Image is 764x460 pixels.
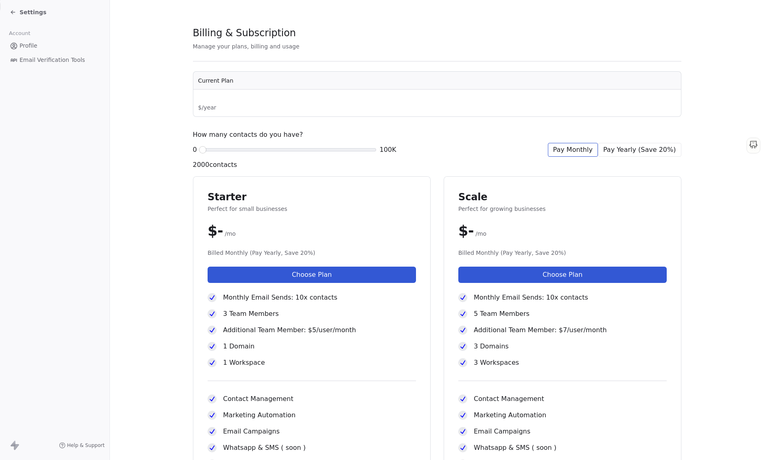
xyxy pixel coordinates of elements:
a: Settings [10,8,46,16]
span: How many contacts do you have? [193,130,303,140]
span: Contact Management [474,394,544,404]
span: Email Campaigns [474,427,530,436]
span: Email Campaigns [223,427,280,436]
span: 1 Workspace [223,358,265,368]
span: Settings [20,8,46,16]
span: Profile [20,42,37,50]
span: Manage your plans, billing and usage [193,43,300,50]
span: /mo [225,230,236,238]
span: Pay Monthly [553,145,593,155]
span: Whatsapp & SMS ( soon ) [474,443,556,453]
button: Choose Plan [458,267,667,283]
span: Email Verification Tools [20,56,85,64]
span: 5 Team Members [474,309,530,319]
span: Perfect for small businesses [208,205,416,213]
span: Billed Monthly (Pay Yearly, Save 20%) [208,249,416,257]
span: Account [5,27,34,39]
span: 3 Workspaces [474,358,519,368]
span: $ - [458,223,474,239]
span: Monthly Email Sends: 10x contacts [474,293,588,302]
button: Choose Plan [208,267,416,283]
span: Whatsapp & SMS ( soon ) [223,443,306,453]
span: Pay Yearly (Save 20%) [603,145,676,155]
span: Additional Team Member: $7/user/month [474,325,607,335]
a: Email Verification Tools [7,53,103,67]
th: Current Plan [193,72,681,90]
span: /mo [475,230,486,238]
span: 3 Domains [474,342,509,351]
span: Contact Management [223,394,293,404]
a: Profile [7,39,103,53]
span: Monthly Email Sends: 10x contacts [223,293,337,302]
span: $ - [208,223,223,239]
span: Additional Team Member: $5/user/month [223,325,356,335]
span: $ / year [198,103,630,112]
span: Perfect for growing businesses [458,205,667,213]
span: 3 Team Members [223,309,279,319]
span: 1 Domain [223,342,254,351]
span: Marketing Automation [223,410,296,420]
span: 0 [193,145,197,155]
span: Help & Support [67,442,105,449]
span: Starter [208,191,416,203]
span: Marketing Automation [474,410,546,420]
span: Billing & Subscription [193,27,296,39]
span: Billed Monthly (Pay Yearly, Save 20%) [458,249,667,257]
span: 100K [379,145,396,155]
a: Help & Support [59,442,105,449]
span: 2000 contacts [193,160,237,170]
span: Scale [458,191,667,203]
